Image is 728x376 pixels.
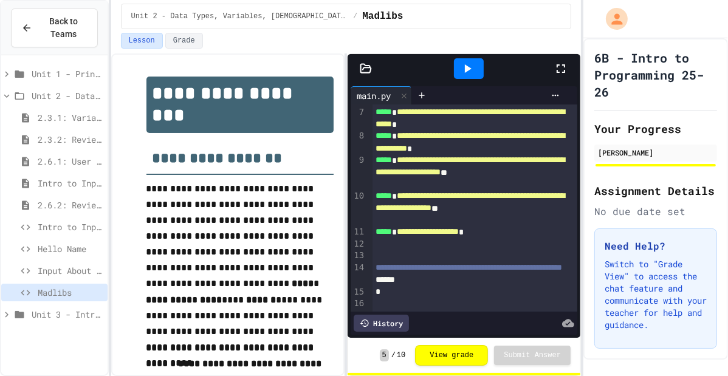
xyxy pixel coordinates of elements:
[131,12,349,21] span: Unit 2 - Data Types, Variables, [DEMOGRAPHIC_DATA]
[504,350,561,360] span: Submit Answer
[38,220,103,233] span: Intro to Input Exercise
[594,204,717,219] div: No due date set
[38,177,103,190] span: Intro to Input
[354,315,409,332] div: History
[594,120,717,137] h2: Your Progress
[605,239,707,253] h3: Need Help?
[351,154,366,190] div: 9
[351,298,366,310] div: 16
[165,33,203,49] button: Grade
[593,5,631,33] div: My Account
[32,308,103,321] span: Unit 3 - Intro to Objects
[397,350,405,360] span: 10
[594,49,717,100] h1: 6B - Intro to Programming 25-26
[351,89,397,102] div: main.py
[38,111,103,124] span: 2.3.1: Variables and Data Types
[38,242,103,255] span: Hello Name
[351,86,412,104] div: main.py
[351,250,366,262] div: 13
[598,147,713,158] div: [PERSON_NAME]
[351,106,366,130] div: 7
[351,130,366,154] div: 8
[494,346,571,365] button: Submit Answer
[38,264,103,277] span: Input About Me
[415,345,488,366] button: View grade
[11,9,98,47] button: Back to Teams
[39,15,88,41] span: Back to Teams
[32,67,103,80] span: Unit 1 - Print Statements
[351,226,366,238] div: 11
[380,349,389,361] span: 5
[351,190,366,226] div: 10
[362,9,403,24] span: Madlibs
[38,286,103,299] span: Madlibs
[351,262,366,285] div: 14
[594,182,717,199] h2: Assignment Details
[351,238,366,250] div: 12
[38,155,103,168] span: 2.6.1: User Input
[391,350,396,360] span: /
[38,199,103,211] span: 2.6.2: Review - User Input
[353,12,357,21] span: /
[38,133,103,146] span: 2.3.2: Review - Variables and Data Types
[351,286,366,298] div: 15
[605,258,707,331] p: Switch to "Grade View" to access the chat feature and communicate with your teacher for help and ...
[32,89,103,102] span: Unit 2 - Data Types, Variables, [DEMOGRAPHIC_DATA]
[121,33,163,49] button: Lesson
